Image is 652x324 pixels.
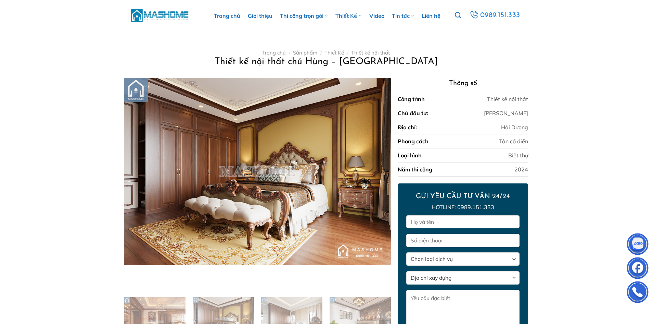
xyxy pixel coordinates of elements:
[508,151,528,159] div: Biệt thự
[469,9,521,22] a: 0989.151.333
[320,49,322,56] span: /
[347,49,348,56] span: /
[627,283,648,303] img: Phone
[627,259,648,279] img: Facebook
[289,49,290,56] span: /
[501,123,528,131] div: Hải Dương
[398,137,429,145] div: Phong cách
[398,165,432,173] div: Năm thi công
[398,95,425,103] div: Công trình
[262,49,286,56] a: Trang chủ
[398,78,528,89] h3: Thông số
[480,10,520,21] span: 0989.151.333
[124,78,391,265] img: Thiết kế nội thất chú Hùng - Hải Dương 1
[398,109,428,117] div: Chủ đầu tư:
[455,8,461,23] a: Tìm kiếm
[293,49,317,56] a: Sản phẩm
[406,203,519,212] p: Hotline: 0989.151.333
[351,49,390,56] a: Thiết kế nội thất
[514,165,528,173] div: 2024
[484,109,528,117] div: [PERSON_NAME]
[132,56,520,68] h1: Thiết kế nội thất chú Hùng – [GEOGRAPHIC_DATA]
[406,215,519,229] input: Họ và tên
[406,234,519,247] input: Số điện thoại
[398,123,417,131] div: Địa chỉ:
[406,192,519,201] h2: GỬI YÊU CẦU TƯ VẤN 24/24
[131,8,189,23] img: MasHome – Tổng Thầu Thiết Kế Và Xây Nhà Trọn Gói
[499,137,528,145] div: Tân cổ điển
[324,49,344,56] a: Thiết Kế
[627,235,648,255] img: Zalo
[398,151,422,159] div: Loại hình
[487,95,528,103] div: Thiết kế nội thất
